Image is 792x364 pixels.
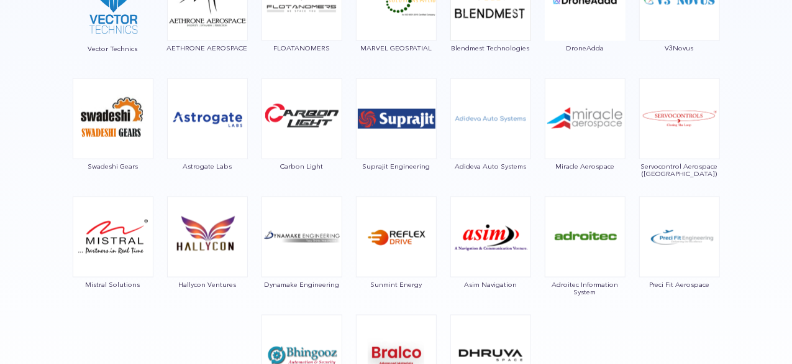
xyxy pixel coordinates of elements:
span: V3Novus [639,44,721,52]
a: Asim Navigation [450,231,532,288]
a: Astrogate Labs [166,113,248,170]
img: img_adideva.png [450,78,531,159]
span: Carbon Light [261,162,343,170]
span: Suprajit Engineering [355,162,437,170]
a: Sunmint Energy [355,231,437,288]
span: Adideva Auto Systems [450,162,532,170]
a: Servocontrol Aerospace ([GEOGRAPHIC_DATA]) [639,113,721,177]
img: img_mistral.png [73,197,153,278]
img: img_suprajit.png [356,78,437,159]
span: Sunmint Energy [355,281,437,288]
img: img_hallycon.png [167,197,248,278]
span: MARVEL GEOSPATIAL [355,44,437,52]
span: Preci Fit Aerospace [639,281,721,288]
span: Astrogate Labs [166,162,248,170]
img: img_dynamake.png [262,197,342,278]
span: Vector Technics [72,45,154,52]
a: Dynamake Engineering [261,231,343,288]
img: img_asim.png [450,197,531,278]
span: Dynamake Engineering [261,281,343,288]
span: FLOATANOMERS [261,44,343,52]
img: img_preci.png [639,197,720,278]
span: Hallycon Ventures [166,281,248,288]
a: Adroitec Information System [544,231,626,296]
img: img_carbonlight.png [262,78,342,159]
img: img_astrogate.png [167,78,248,159]
a: Hallycon Ventures [166,231,248,288]
img: img_miracle.png [545,78,626,159]
span: Swadeshi Gears [72,162,154,170]
a: Suprajit Engineering [355,113,437,170]
span: Blendmest Technologies [450,44,532,52]
a: Swadeshi Gears [72,113,154,170]
img: img_adroitec.png [545,197,626,278]
span: Adroitec Information System [544,281,626,296]
span: Mistral Solutions [72,281,154,288]
a: Preci Fit Aerospace [639,231,721,288]
a: Mistral Solutions [72,231,154,288]
span: Miracle Aerospace [544,162,626,170]
span: AETHRONE AEROSPACE [166,44,248,52]
img: img_servocontrol.png [639,78,720,159]
span: DroneAdda [544,44,626,52]
span: Asim Navigation [450,281,532,288]
a: Adideva Auto Systems [450,113,532,170]
a: Miracle Aerospace [544,113,626,170]
a: Carbon Light [261,113,343,170]
span: Servocontrol Aerospace ([GEOGRAPHIC_DATA]) [639,162,721,177]
img: img_sunmintenergy.png [356,197,437,278]
img: ic_swadeshi.png [73,78,153,159]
